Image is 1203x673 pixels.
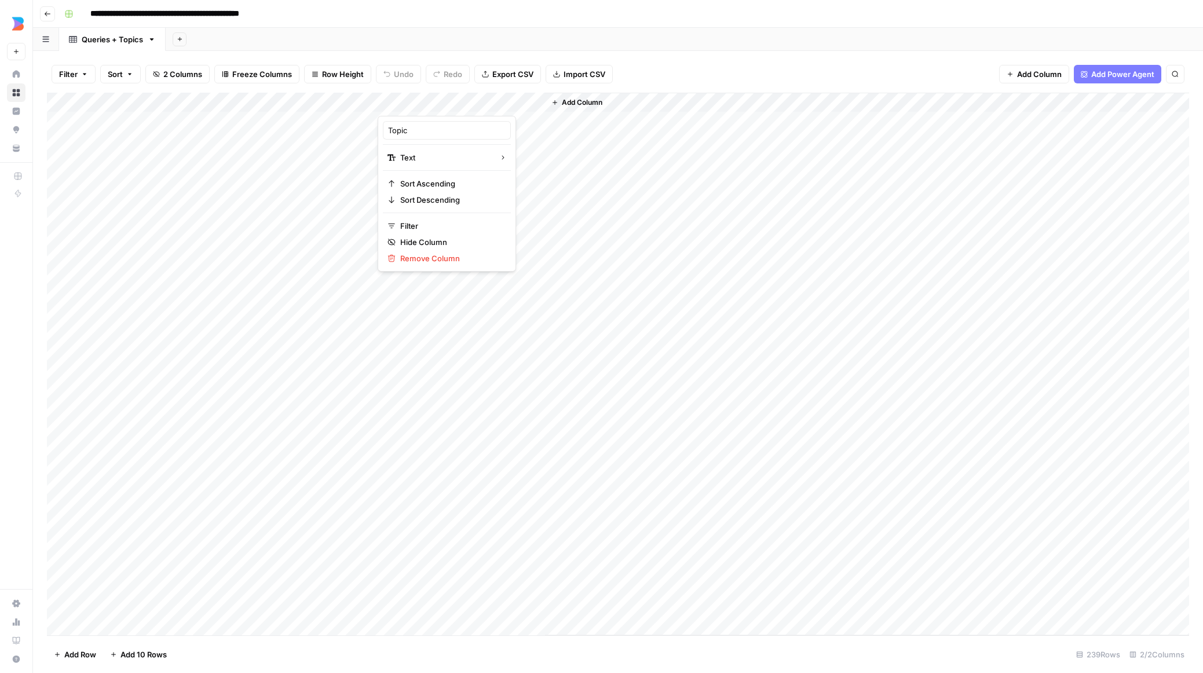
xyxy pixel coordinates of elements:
[7,139,25,158] a: Your Data
[1091,68,1154,80] span: Add Power Agent
[47,645,103,664] button: Add Row
[59,68,78,80] span: Filter
[400,152,490,163] span: Text
[1125,645,1189,664] div: 2/2 Columns
[426,65,470,83] button: Redo
[59,28,166,51] a: Queries + Topics
[304,65,371,83] button: Row Height
[7,120,25,139] a: Opportunities
[400,236,502,248] span: Hide Column
[7,9,25,38] button: Workspace: Builder.io
[562,97,602,108] span: Add Column
[64,649,96,660] span: Add Row
[999,65,1069,83] button: Add Column
[474,65,541,83] button: Export CSV
[564,68,605,80] span: Import CSV
[400,194,502,206] span: Sort Descending
[163,68,202,80] span: 2 Columns
[400,178,502,189] span: Sort Ascending
[145,65,210,83] button: 2 Columns
[214,65,299,83] button: Freeze Columns
[444,68,462,80] span: Redo
[400,220,502,232] span: Filter
[7,594,25,613] a: Settings
[7,83,25,102] a: Browse
[1017,68,1062,80] span: Add Column
[7,13,28,34] img: Builder.io Logo
[108,68,123,80] span: Sort
[232,68,292,80] span: Freeze Columns
[394,68,414,80] span: Undo
[103,645,174,664] button: Add 10 Rows
[1072,645,1125,664] div: 239 Rows
[7,650,25,668] button: Help + Support
[547,95,607,110] button: Add Column
[546,65,613,83] button: Import CSV
[492,68,533,80] span: Export CSV
[7,613,25,631] a: Usage
[100,65,141,83] button: Sort
[1074,65,1161,83] button: Add Power Agent
[400,253,502,264] span: Remove Column
[322,68,364,80] span: Row Height
[7,631,25,650] a: Learning Hub
[376,65,421,83] button: Undo
[52,65,96,83] button: Filter
[82,34,143,45] div: Queries + Topics
[7,102,25,120] a: Insights
[7,65,25,83] a: Home
[120,649,167,660] span: Add 10 Rows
